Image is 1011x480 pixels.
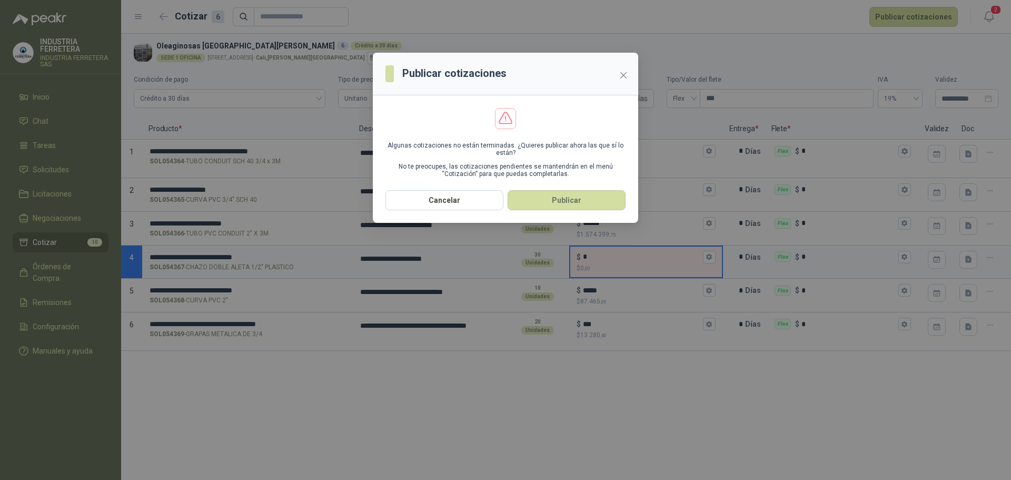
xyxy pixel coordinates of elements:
h3: Publicar cotizaciones [402,65,507,82]
button: Cancelar [385,190,503,210]
p: Algunas cotizaciones no están terminadas. ¿Quieres publicar ahora las que sí lo están? [385,142,626,156]
button: Close [615,67,632,84]
button: Publicar [508,190,626,210]
p: No te preocupes, las cotizaciones pendientes se mantendrán en el menú “Cotización” para que pueda... [385,163,626,178]
span: close [619,71,628,80]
